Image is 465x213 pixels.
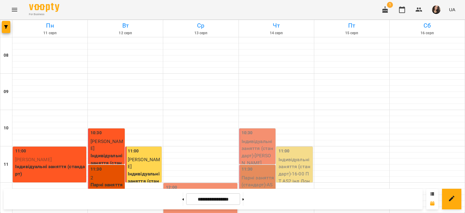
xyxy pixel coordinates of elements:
h6: Чт [240,21,313,30]
h6: 11 [4,161,8,168]
p: Індивідуальні заняття (стандарт) [128,170,161,192]
span: [PERSON_NAME] [15,157,52,162]
h6: 14 серп [240,30,313,36]
h6: 12 серп [89,30,162,36]
h6: Пн [13,21,87,30]
span: [PERSON_NAME] [91,138,123,151]
img: af1f68b2e62f557a8ede8df23d2b6d50.jpg [432,5,440,14]
h6: Сб [391,21,464,30]
img: Voopty Logo [29,3,59,12]
h6: 11 серп [13,30,87,36]
p: 2 [91,174,124,181]
h6: 09 [4,88,8,95]
h6: Пт [315,21,388,30]
span: UA [449,6,455,13]
label: 10:30 [242,130,253,136]
p: Індивідуальні заняття (стандарт) - 16-00 ПТ AS2 інд Дон [279,156,312,185]
h6: 08 [4,52,8,59]
span: For Business [29,12,59,16]
p: Парні заняття (стандарт) - AS3 12-40 ПН СР парні [PERSON_NAME] [242,174,275,210]
span: 1 [387,2,393,8]
label: 10:30 [91,130,102,136]
label: 11:30 [242,166,253,173]
h6: 10 [4,125,8,131]
button: UA [447,4,458,15]
span: [PERSON_NAME] [128,157,160,170]
label: 11:00 [279,148,290,155]
h6: Вт [89,21,162,30]
p: Індивідуальні заняття (стандарт) [91,152,124,174]
button: Menu [7,2,22,17]
p: Індивідуальні заняття (стандарт) [15,163,85,177]
p: Індивідуальні заняття (стандарт) - [PERSON_NAME] [242,138,275,166]
h6: 13 серп [164,30,237,36]
label: 12:00 [166,184,177,191]
label: 11:00 [128,148,139,155]
h6: Ср [164,21,237,30]
label: 11:30 [91,166,102,173]
label: 11:00 [15,148,26,155]
h6: 16 серп [391,30,464,36]
h6: 15 серп [315,30,388,36]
